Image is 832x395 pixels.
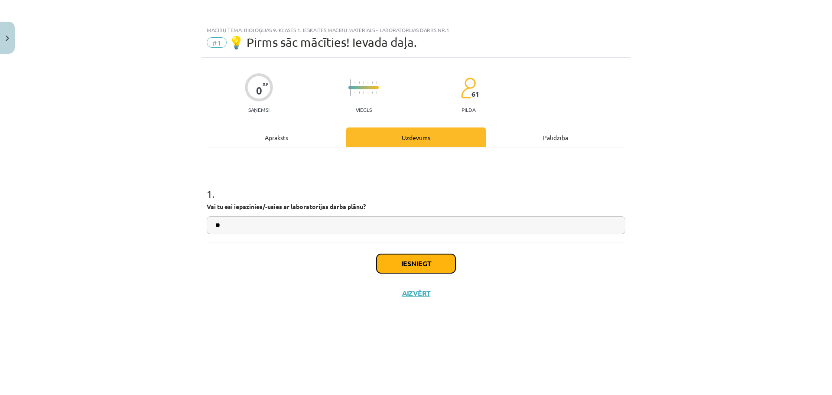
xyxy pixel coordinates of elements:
[6,36,9,41] img: icon-close-lesson-0947bae3869378f0d4975bcd49f059093ad1ed9edebbc8119c70593378902aed.svg
[207,27,625,33] div: Mācību tēma: Bioloģijas 9. klases 1. ieskaites mācību materiāls - laboratorijas darbs nr.1
[350,79,351,96] img: icon-long-line-d9ea69661e0d244f92f715978eff75569469978d946b2353a9bb055b3ed8787d.svg
[356,107,372,113] p: Viegls
[461,77,476,99] img: students-c634bb4e5e11cddfef0936a35e636f08e4e9abd3cc4e673bd6f9a4125e45ecb1.svg
[207,173,625,199] h1: 1 .
[346,127,486,147] div: Uzdevums
[372,91,373,94] img: icon-short-line-57e1e144782c952c97e751825c79c345078a6d821885a25fce030b3d8c18986b.svg
[207,37,227,48] span: #1
[461,107,475,113] p: pilda
[354,91,355,94] img: icon-short-line-57e1e144782c952c97e751825c79c345078a6d821885a25fce030b3d8c18986b.svg
[354,82,355,84] img: icon-short-line-57e1e144782c952c97e751825c79c345078a6d821885a25fce030b3d8c18986b.svg
[367,91,368,94] img: icon-short-line-57e1e144782c952c97e751825c79c345078a6d821885a25fce030b3d8c18986b.svg
[376,82,377,84] img: icon-short-line-57e1e144782c952c97e751825c79c345078a6d821885a25fce030b3d8c18986b.svg
[372,82,373,84] img: icon-short-line-57e1e144782c952c97e751825c79c345078a6d821885a25fce030b3d8c18986b.svg
[471,90,479,98] span: 61
[256,85,262,97] div: 0
[363,82,364,84] img: icon-short-line-57e1e144782c952c97e751825c79c345078a6d821885a25fce030b3d8c18986b.svg
[263,82,268,86] span: XP
[367,82,368,84] img: icon-short-line-57e1e144782c952c97e751825c79c345078a6d821885a25fce030b3d8c18986b.svg
[400,289,432,297] button: Aizvērt
[359,82,360,84] img: icon-short-line-57e1e144782c952c97e751825c79c345078a6d821885a25fce030b3d8c18986b.svg
[377,254,455,273] button: Iesniegt
[207,202,366,210] strong: Vai tu esi iepazinies/-usies ar laboratorijas darba plānu?
[359,91,360,94] img: icon-short-line-57e1e144782c952c97e751825c79c345078a6d821885a25fce030b3d8c18986b.svg
[229,35,417,49] span: 💡 Pirms sāc mācīties! Ievada daļa.
[207,127,346,147] div: Apraksts
[245,107,273,113] p: Saņemsi
[486,127,625,147] div: Palīdzība
[376,91,377,94] img: icon-short-line-57e1e144782c952c97e751825c79c345078a6d821885a25fce030b3d8c18986b.svg
[363,91,364,94] img: icon-short-line-57e1e144782c952c97e751825c79c345078a6d821885a25fce030b3d8c18986b.svg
